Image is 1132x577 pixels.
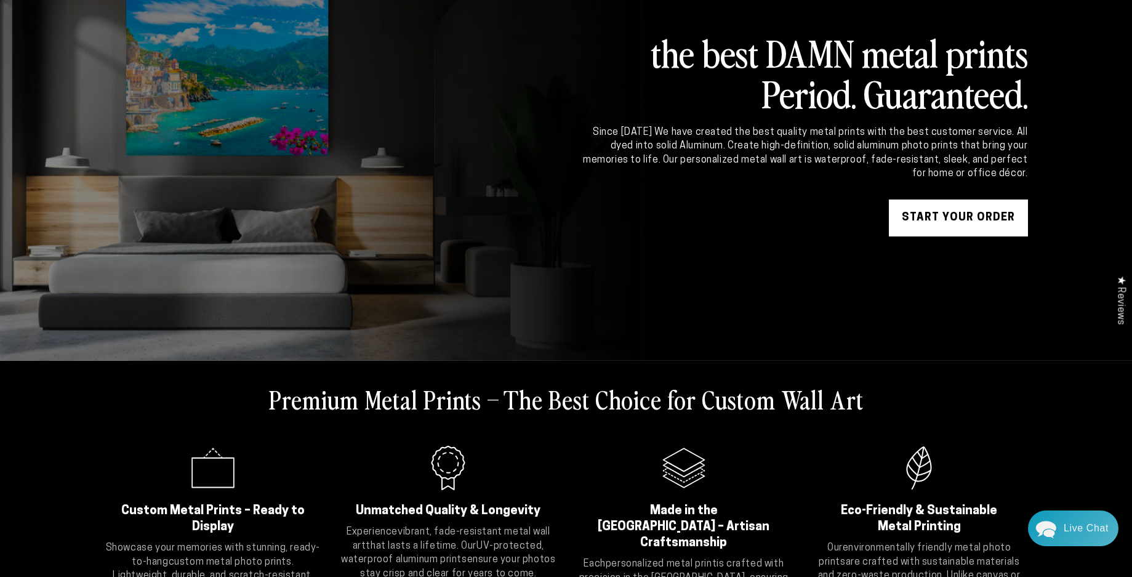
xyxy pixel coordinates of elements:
a: START YOUR Order [889,200,1028,236]
h2: Unmatched Quality & Longevity [355,503,542,519]
strong: UV-protected, waterproof aluminum prints [341,541,544,565]
strong: personalized metal print [606,559,717,569]
h2: Eco-Friendly & Sustainable Metal Printing [826,503,1013,535]
h2: the best DAMN metal prints Period. Guaranteed. [581,32,1028,113]
div: Click to open Judge.me floating reviews tab [1109,266,1132,334]
div: Chat widget toggle [1028,510,1118,546]
strong: custom metal photo prints [169,557,292,567]
div: Contact Us Directly [1064,510,1109,546]
strong: vibrant, fade-resistant metal wall art [353,527,550,551]
div: Since [DATE] We have created the best quality metal prints with the best customer service. All dy... [581,126,1028,181]
h2: Made in the [GEOGRAPHIC_DATA] – Artisan Craftsmanship [591,503,777,551]
h2: Premium Metal Prints – The Best Choice for Custom Wall Art [269,383,864,415]
strong: environmentally friendly metal photo prints [819,543,1011,567]
h2: Custom Metal Prints – Ready to Display [120,503,307,535]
